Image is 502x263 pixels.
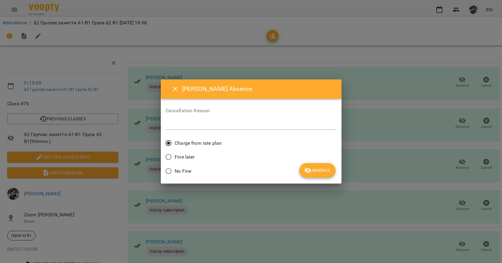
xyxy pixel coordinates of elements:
[166,108,337,113] label: Cancellation Reason
[304,167,330,174] span: Absence
[182,84,334,94] h6: [PERSON_NAME] Absence
[175,153,195,161] span: Fine later
[168,82,182,96] button: Close
[299,163,335,178] button: Absence
[175,140,222,147] span: Charge from rate plan
[175,168,191,175] span: No Fine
